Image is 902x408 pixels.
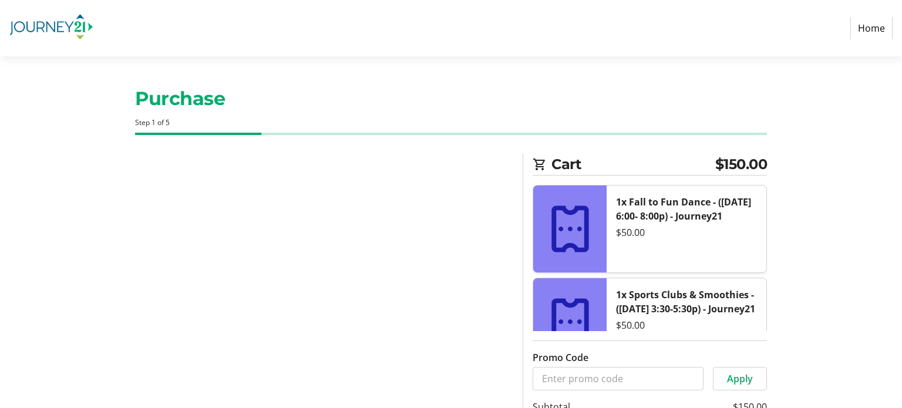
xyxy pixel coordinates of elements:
img: Journey21's Logo [9,5,93,52]
span: $150.00 [715,154,768,175]
strong: 1x Fall to Fun Dance - ([DATE] 6:00- 8:00p) - Journey21 [616,195,751,222]
span: Cart [551,154,715,175]
div: $50.00 [616,318,757,332]
label: Promo Code [533,350,588,365]
a: Home [850,17,893,39]
button: Apply [713,367,767,390]
strong: 1x Sports Clubs & Smoothies - ([DATE] 3:30-5:30p) - Journey21 [616,288,755,315]
input: Enter promo code [533,367,704,390]
h1: Purchase [135,85,767,113]
span: Apply [727,372,753,386]
div: Step 1 of 5 [135,117,767,128]
div: $50.00 [616,225,757,240]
